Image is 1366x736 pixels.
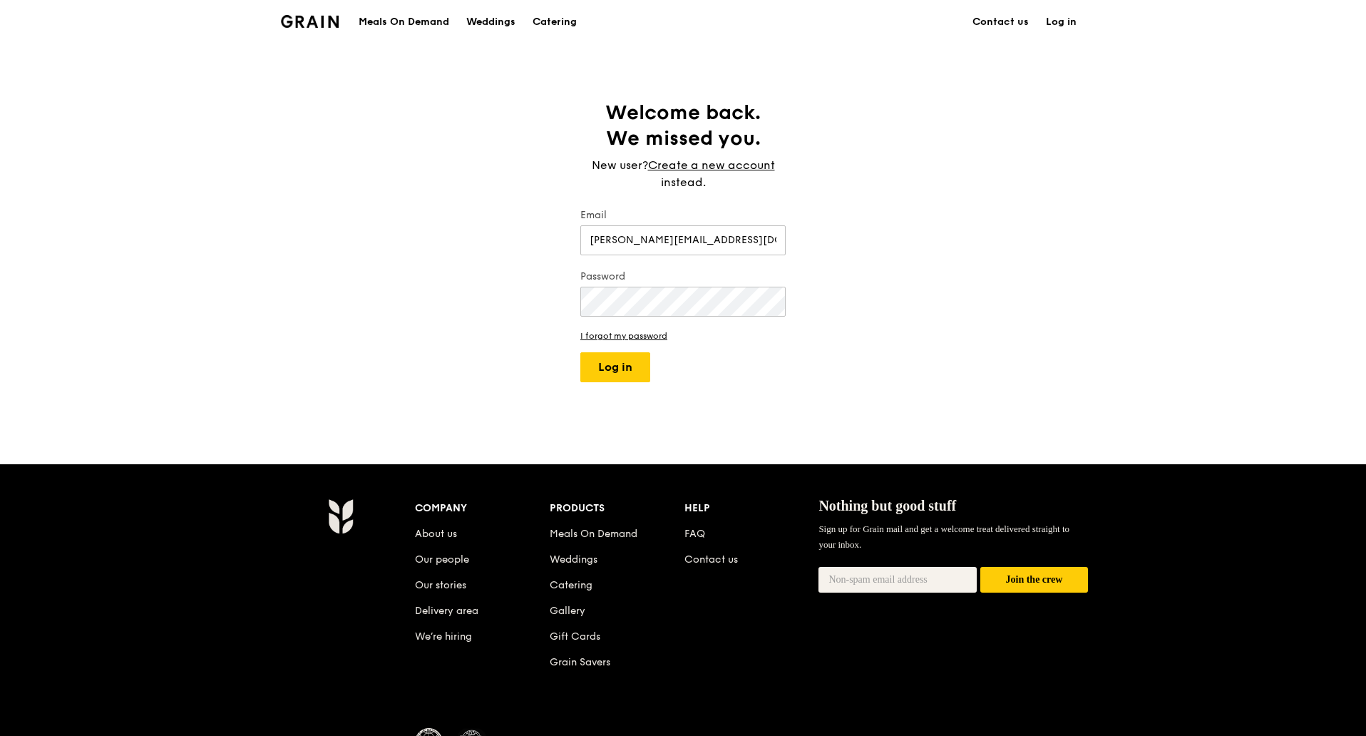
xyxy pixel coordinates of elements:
div: Company [415,499,550,518]
a: Our people [415,553,469,566]
button: Join the crew [980,567,1088,593]
a: Log in [1037,1,1085,44]
a: I forgot my password [580,331,786,341]
a: Weddings [458,1,524,44]
div: Weddings [466,1,515,44]
a: FAQ [684,528,705,540]
a: Contact us [964,1,1037,44]
button: Log in [580,352,650,382]
img: Grain [328,499,353,534]
a: Create a new account [648,157,775,174]
a: Delivery area [415,605,478,617]
img: Grain [281,15,339,28]
a: Grain Savers [550,656,610,668]
a: Weddings [550,553,597,566]
div: Meals On Demand [359,1,449,44]
span: New user? [592,158,648,172]
a: Our stories [415,579,466,591]
span: Nothing but good stuff [818,498,956,513]
span: instead. [661,175,706,189]
a: Meals On Demand [550,528,637,540]
label: Password [580,270,786,284]
div: Help [684,499,819,518]
a: Gallery [550,605,585,617]
a: Catering [524,1,585,44]
h1: Welcome back. We missed you. [580,100,786,151]
label: Email [580,208,786,223]
div: Catering [533,1,577,44]
a: About us [415,528,457,540]
input: Non-spam email address [818,567,977,593]
div: Products [550,499,684,518]
a: Gift Cards [550,630,600,643]
a: Catering [550,579,592,591]
a: We’re hiring [415,630,472,643]
a: Contact us [684,553,738,566]
span: Sign up for Grain mail and get a welcome treat delivered straight to your inbox. [818,523,1069,550]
